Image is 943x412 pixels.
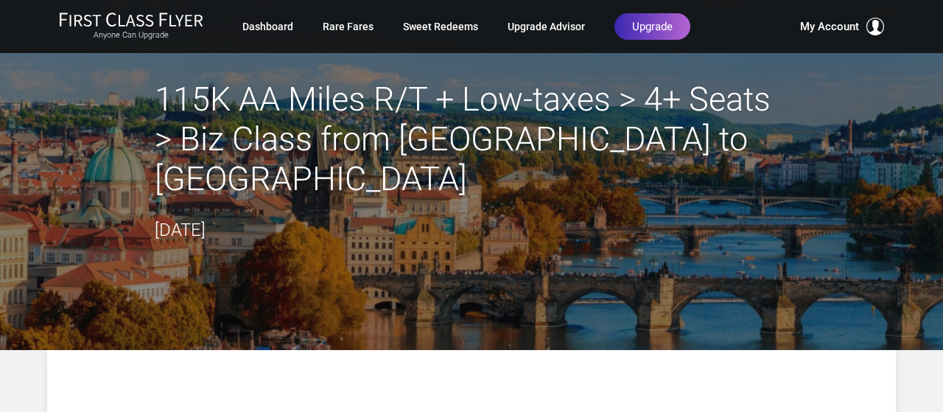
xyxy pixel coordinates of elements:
[403,13,478,40] a: Sweet Redeems
[508,13,585,40] a: Upgrade Advisor
[59,12,203,41] a: First Class FlyerAnyone Can Upgrade
[155,80,788,199] h2: 115K AA Miles R/T + Low-taxes > 4+ Seats > Biz Class from [GEOGRAPHIC_DATA] to [GEOGRAPHIC_DATA]
[614,13,690,40] a: Upgrade
[242,13,293,40] a: Dashboard
[59,30,203,41] small: Anyone Can Upgrade
[155,220,206,240] time: [DATE]
[323,13,374,40] a: Rare Fares
[800,18,859,35] span: My Account
[800,18,884,35] button: My Account
[59,12,203,27] img: First Class Flyer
